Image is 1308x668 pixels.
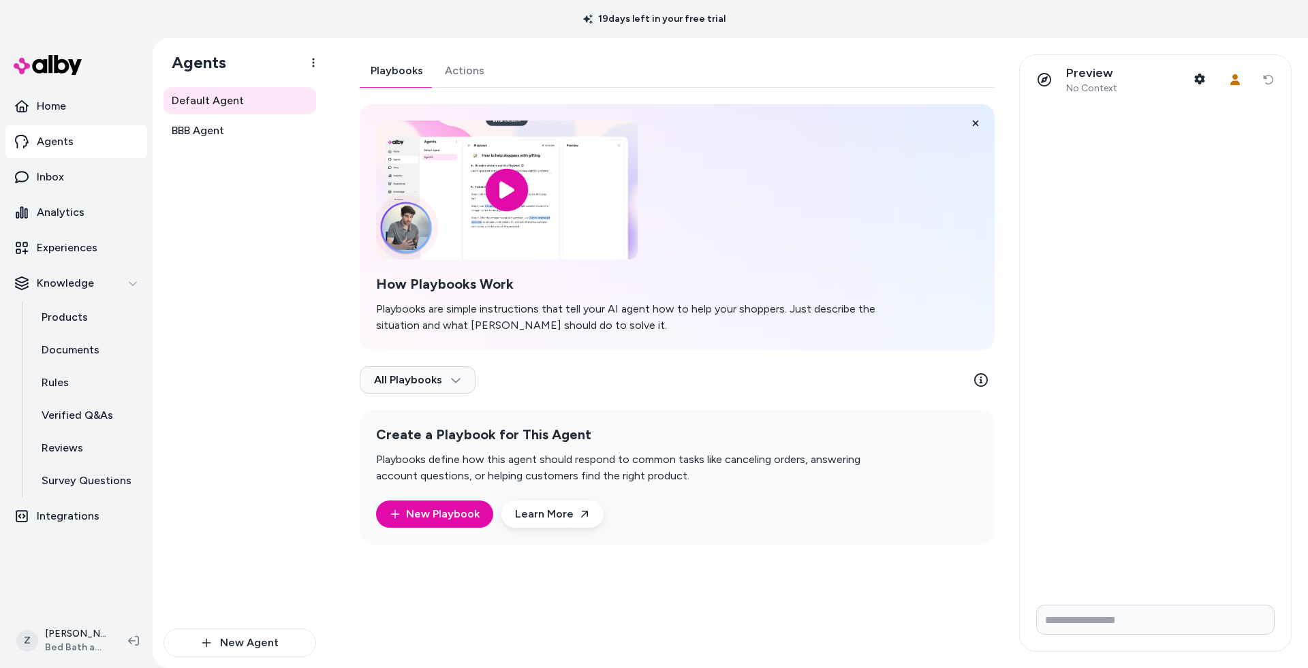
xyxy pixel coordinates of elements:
img: alby Logo [14,55,82,75]
p: Products [42,309,88,325]
span: BBB Agent [172,123,224,139]
p: [PERSON_NAME] [45,627,106,641]
a: Products [28,301,147,334]
a: Survey Questions [28,464,147,497]
a: Agents [5,125,147,158]
a: Reviews [28,432,147,464]
p: Home [37,98,66,114]
a: Actions [434,54,495,87]
a: Default Agent [163,87,316,114]
span: Bed Bath and Beyond [45,641,106,654]
a: BBB Agent [163,117,316,144]
p: Experiences [37,240,97,256]
p: Inbox [37,169,64,185]
p: Survey Questions [42,473,131,489]
p: Preview [1066,65,1117,81]
p: Knowledge [37,275,94,291]
p: Playbooks define how this agent should respond to common tasks like canceling orders, answering a... [376,451,899,484]
a: Learn More [501,500,604,528]
a: Experiences [5,232,147,264]
p: Analytics [37,204,84,221]
h1: Agents [161,52,226,73]
p: Documents [42,342,99,358]
p: Playbooks are simple instructions that tell your AI agent how to help your shoppers. Just describ... [376,301,899,334]
a: Analytics [5,196,147,229]
a: Inbox [5,161,147,193]
button: New Agent [163,629,316,657]
p: Verified Q&As [42,407,113,424]
span: Z [16,630,38,652]
button: All Playbooks [360,366,476,394]
h2: How Playbooks Work [376,276,899,293]
a: Playbooks [360,54,434,87]
input: Write your prompt here [1036,605,1275,635]
p: Integrations [37,508,99,524]
a: Documents [28,334,147,366]
p: Rules [42,375,69,391]
button: Knowledge [5,267,147,300]
p: 19 days left in your free trial [575,12,734,26]
span: Default Agent [172,93,244,109]
p: Reviews [42,440,83,456]
a: Verified Q&As [28,399,147,432]
a: New Playbook [390,506,480,522]
span: No Context [1066,82,1117,95]
a: Integrations [5,500,147,532]
span: All Playbooks [374,373,461,387]
p: Agents [37,133,74,150]
a: Home [5,90,147,123]
button: Z[PERSON_NAME]Bed Bath and Beyond [8,619,117,663]
h2: Create a Playbook for This Agent [376,426,899,443]
a: Rules [28,366,147,399]
button: New Playbook [376,500,493,528]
